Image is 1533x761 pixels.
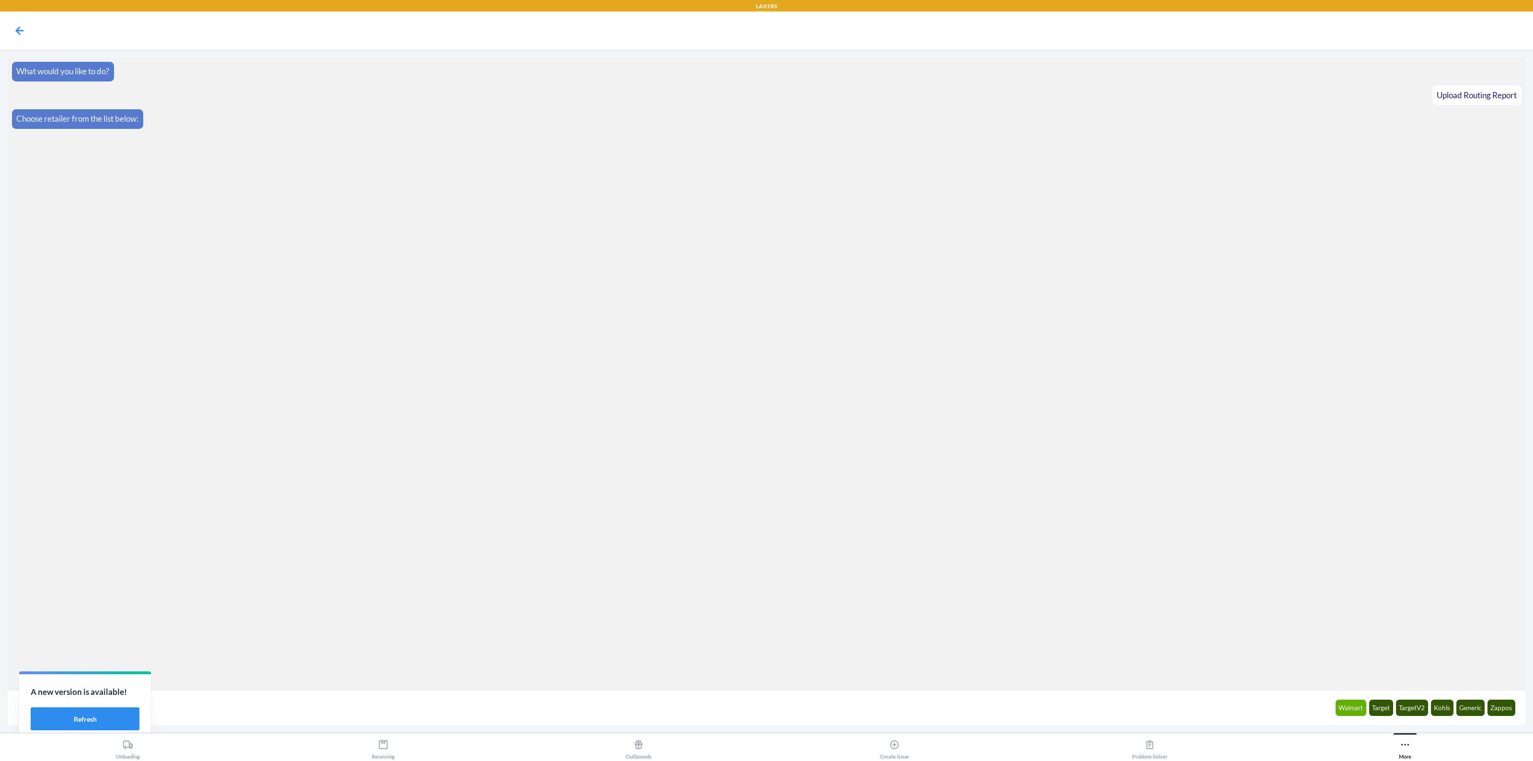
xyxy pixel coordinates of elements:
p: What would you like to do? [16,65,109,78]
button: Create Issue [766,733,1022,760]
button: Receiving [255,733,511,760]
div: Receiving [372,736,395,760]
button: Generic [1456,700,1485,716]
span: Upload Routing Report [1437,90,1517,100]
button: Outbounds [511,733,766,760]
button: Kohls [1431,700,1454,716]
button: Walmart [1336,700,1367,716]
div: Unloading [116,736,140,760]
button: Target [1369,700,1394,716]
div: Outbounds [626,736,652,760]
div: More [1399,736,1411,760]
p: Choose retailer from the list below: [16,113,138,125]
button: Problem Solver [1022,733,1277,760]
div: Create Issue [880,736,909,760]
button: TargetV2 [1396,700,1429,716]
button: Zappos [1487,700,1516,716]
p: A new version is available! [31,686,139,698]
button: Refresh [31,707,139,730]
div: Problem Solver [1132,736,1167,760]
button: More [1278,733,1533,760]
p: LAX1RS [756,2,777,11]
